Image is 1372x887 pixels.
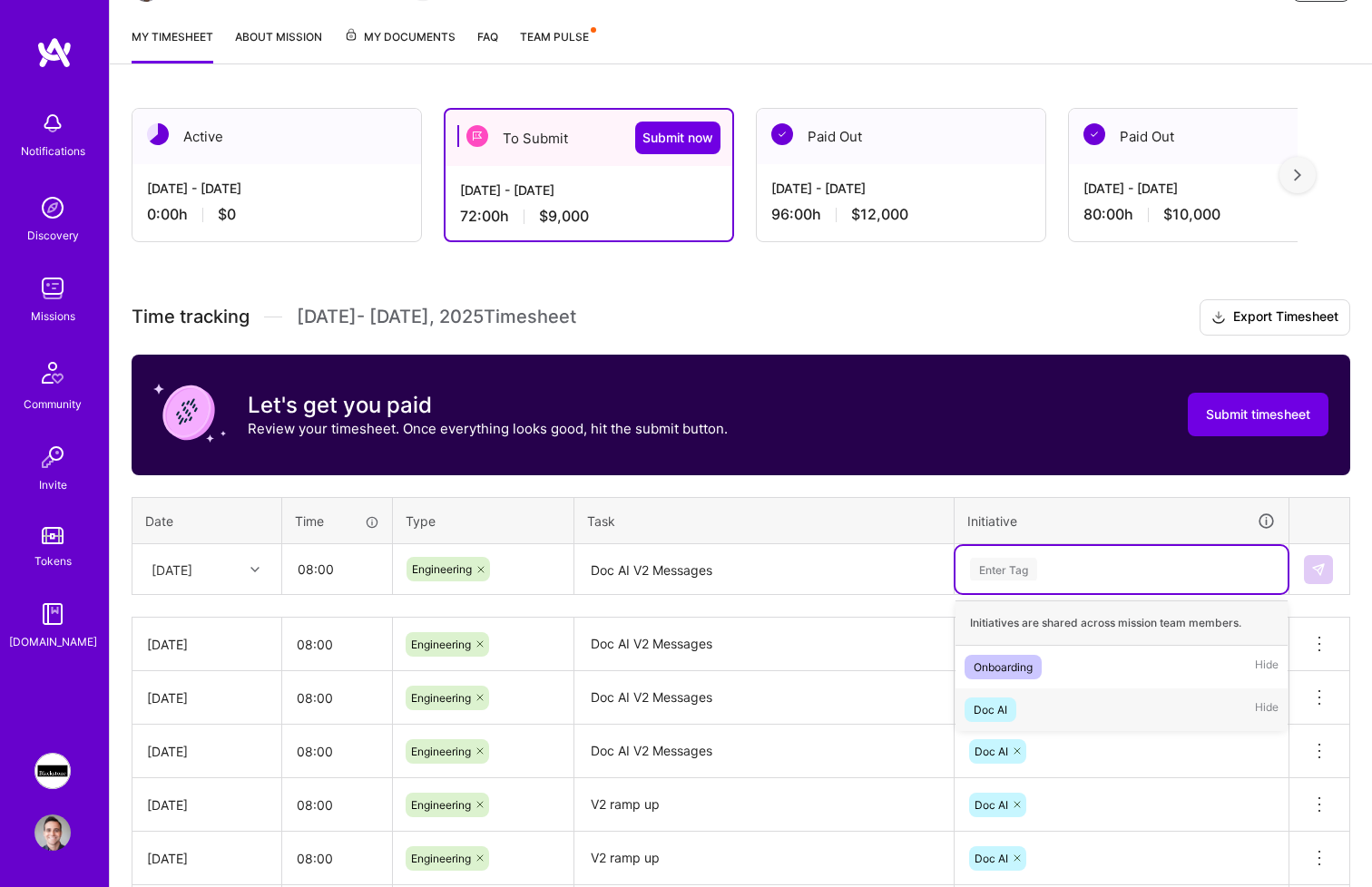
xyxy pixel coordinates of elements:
div: Active [132,109,421,164]
div: 0:00 h [147,205,407,224]
img: guide book [34,596,71,632]
div: Missions [31,307,75,326]
span: Engineering [412,562,472,576]
span: $10,000 [1163,205,1220,224]
div: Doc AI [974,700,1007,719]
h3: Let's get you paid [248,392,728,419]
img: coin [153,376,226,449]
a: Blackstone: BX AI platform [30,753,75,789]
textarea: Doc AI V2 Messages [576,546,952,594]
span: Doc AI [975,798,1008,812]
div: To Submit [446,110,732,166]
p: Review your timesheet. Once everything looks good, hit the submit button. [248,419,728,438]
img: logo [36,36,73,69]
span: Engineering [411,745,471,758]
span: Time tracking [132,306,250,328]
textarea: Doc AI V2 Messages [576,619,952,669]
div: [DOMAIN_NAME] [9,632,97,651]
span: Engineering [411,691,471,705]
input: HH:MM [282,674,392,722]
div: [DATE] [147,795,267,814]
img: discovery [34,190,71,226]
i: icon Chevron [250,565,260,574]
div: Invite [39,475,67,494]
a: My timesheet [132,27,213,63]
span: Engineering [411,638,471,651]
div: [DATE] [147,849,267,868]
span: Doc AI [975,852,1008,865]
div: Paid Out [757,109,1045,164]
div: [DATE] - [DATE] [1083,179,1343,198]
span: Engineering [411,798,471,812]
span: Engineering [411,852,471,865]
div: [DATE] - [DATE] [771,179,1031,198]
div: Enter Tag [970,555,1037,583]
img: To Submit [466,125,488,147]
span: Hide [1255,655,1279,679]
i: icon Download [1211,308,1226,327]
a: About Mission [235,27,322,63]
div: 72:00 h [460,207,718,226]
div: [DATE] [147,635,267,654]
textarea: Doc AI V2 Messages [576,726,952,776]
a: Team Pulse [520,27,594,63]
span: Submit now [642,129,713,147]
textarea: V2 ramp up [576,780,952,830]
button: Export Timesheet [1200,299,1350,336]
span: $0 [218,205,236,224]
div: [DATE] - [DATE] [147,179,407,198]
span: Doc AI [975,745,1008,758]
div: [DATE] - [DATE] [460,180,718,200]
div: Discovery [27,226,79,245]
input: HH:MM [283,545,391,593]
img: User Avatar [34,814,71,851]
div: Initiatives are shared across mission team members. [955,600,1288,646]
input: HH:MM [282,834,392,882]
img: Invite [34,439,71,475]
div: 80:00 h [1083,205,1343,224]
div: Notifications [21,141,85,161]
img: Submit [1311,562,1326,577]
div: Community [24,395,82,414]
div: Time [295,512,379,531]
th: Task [574,497,955,544]
div: Paid Out [1069,109,1357,164]
span: Hide [1255,697,1279,722]
img: tokens [42,527,64,544]
button: Submit timesheet [1188,393,1328,436]
a: FAQ [477,27,498,63]
button: Submit now [635,122,720,154]
span: [DATE] - [DATE] , 2025 Timesheet [297,306,576,328]
span: Submit timesheet [1206,405,1310,424]
div: [DATE] [147,742,267,761]
div: 96:00 h [771,205,1031,224]
span: $9,000 [539,207,589,226]
div: Initiative [967,511,1276,531]
div: [DATE] [152,560,192,579]
textarea: Doc AI V2 Messages [576,673,952,723]
div: [DATE] [147,688,267,707]
img: bell [34,105,71,141]
span: $12,000 [851,205,908,224]
a: My Documents [344,27,456,63]
span: Team Pulse [520,30,589,44]
input: HH:MM [282,620,392,668]
img: Paid Out [1083,123,1105,145]
img: Active [147,123,169,145]
img: Paid Out [771,123,793,145]
textarea: V2 ramp up [576,833,952,883]
a: User Avatar [30,814,75,851]
img: Community [31,351,74,395]
img: right [1294,169,1301,181]
div: Onboarding [974,658,1033,677]
span: My Documents [344,27,456,47]
div: Tokens [34,551,72,570]
img: Blackstone: BX AI platform [34,753,71,789]
input: HH:MM [282,727,392,775]
th: Date [132,497,282,544]
img: teamwork [34,270,71,307]
input: HH:MM [282,781,392,829]
th: Type [393,497,574,544]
